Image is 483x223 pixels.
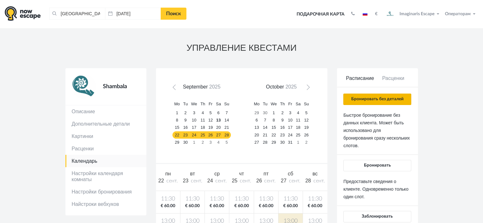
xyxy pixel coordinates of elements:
span: 28 [305,178,311,183]
span: сент. [215,178,227,183]
span: сб [288,171,293,176]
button: Бронировать без деталей [343,94,411,105]
a: 2 [278,109,286,117]
span: сент. [166,178,178,183]
a: 1 [269,109,278,117]
a: 18 [199,124,207,131]
a: 14 [261,124,269,131]
a: Поиск [161,8,186,20]
span: 11:30 [182,195,203,203]
a: 3 [189,109,199,117]
a: 30 [278,139,286,146]
span: 25 [232,178,238,183]
span: пн [165,171,171,176]
a: Расценки [65,142,146,155]
span: вт [190,171,195,176]
a: 30 [261,109,269,117]
span: € 60.00 [304,203,326,209]
a: 27 [252,139,261,146]
input: Город или название квеста [49,8,105,20]
span: 24 [207,178,213,183]
span: 11:30 [255,195,277,203]
a: 31 [286,139,294,146]
span: Friday [209,102,212,106]
a: 16 [182,124,190,131]
a: 1 [294,139,302,146]
a: 25 [294,131,302,139]
a: 27 [214,131,223,139]
a: 1 [189,139,199,146]
a: 6 [214,109,223,117]
span: € 60.00 [231,203,252,209]
span: 2025 [209,84,221,89]
a: 2 [302,139,311,146]
a: 26 [302,131,311,139]
a: 2 [182,109,190,117]
a: Описание [65,105,146,118]
a: 15 [269,124,278,131]
span: 23 [183,178,189,183]
a: Дополнительные детали [65,118,146,130]
a: 24 [286,131,294,139]
a: Настройки бронирования [65,186,146,198]
a: 8 [269,117,278,124]
span: Sunday [304,102,309,106]
a: Prev [171,84,181,93]
a: 4 [199,109,207,117]
a: 13 [252,124,261,131]
a: 29 [252,109,261,117]
span: € 60.00 [182,203,203,209]
span: Imaginaris Escape [399,10,434,16]
a: 14 [223,117,231,124]
a: 3 [207,139,214,146]
a: 30 [182,139,190,146]
a: 29 [172,139,181,146]
span: 11:30 [231,195,252,203]
span: 27 [281,178,286,183]
span: сент. [240,178,251,183]
a: Расписание [343,75,377,87]
img: ru.jpg [363,12,367,16]
a: 19 [207,124,214,131]
button: Imaginaris Escape [382,8,442,20]
strong: € [375,12,378,16]
span: September [183,84,208,89]
span: Sunday [224,102,229,106]
span: пт [264,171,269,176]
span: вс [312,171,318,176]
a: 13 [214,117,223,124]
a: 20 [214,124,223,131]
a: 12 [207,117,214,124]
span: Заблокировать [362,214,393,219]
a: 17 [286,124,294,131]
a: Найстроки вебхуков [65,198,146,210]
img: logo [5,6,41,21]
span: Wednesday [191,102,197,106]
a: 10 [189,117,199,124]
span: сент. [264,178,276,183]
span: 2025 [285,84,297,89]
a: 1 [172,109,181,117]
button: Операторам [443,11,478,17]
a: Настройки календаря комнаты [65,167,146,186]
span: Saturday [296,102,301,106]
span: € 60.00 [206,203,228,209]
a: 4 [294,109,302,117]
a: 25 [199,131,207,139]
a: 24 [189,131,199,139]
a: 23 [182,131,190,139]
a: 9 [182,117,190,124]
span: Prev [174,86,179,91]
a: Картинки [65,130,146,142]
button: Бронировать [343,160,411,171]
a: 22 [172,131,181,139]
a: 19 [302,124,311,131]
p: Предоставьте сведения о клиенте. Одновременно только один слот. [343,178,411,200]
span: чт [239,171,244,176]
a: 22 [269,131,278,139]
a: 10 [286,117,294,124]
a: 5 [223,139,231,146]
span: 11:30 [206,195,228,203]
a: 28 [261,139,269,146]
a: Расценки [377,75,410,87]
